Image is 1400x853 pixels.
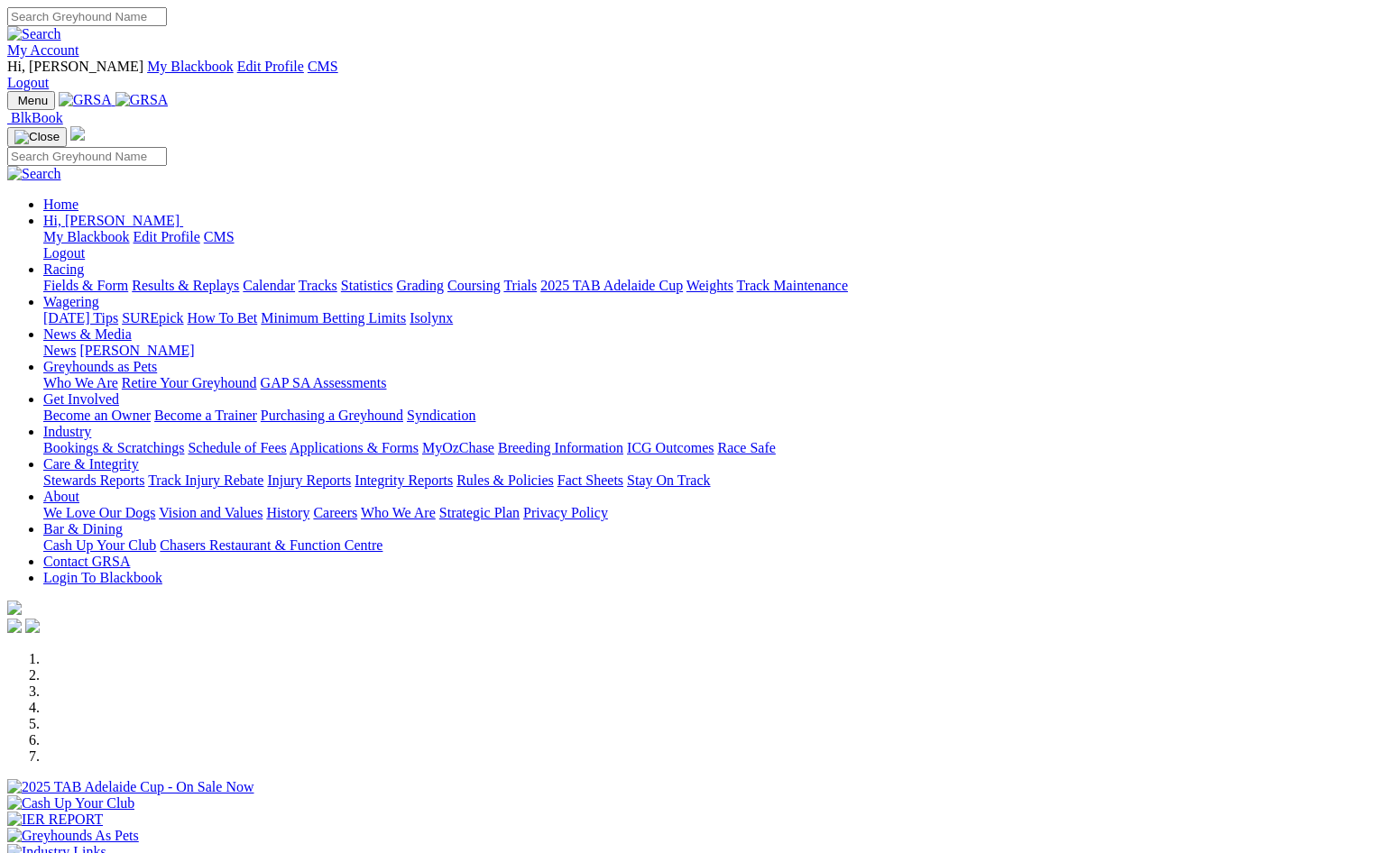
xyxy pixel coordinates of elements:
[498,440,623,455] a: Breeding Information
[43,440,1393,456] div: Industry
[43,554,130,569] a: Contact GRSA
[243,278,295,293] a: Calendar
[43,245,85,261] a: Logout
[43,456,139,472] a: Care & Integrity
[43,408,1393,424] div: Get Involved
[7,601,22,615] img: logo-grsa-white.png
[43,261,84,277] a: Racing
[361,505,436,520] a: Who We Are
[43,391,119,407] a: Get Involved
[717,440,775,455] a: Race Safe
[290,440,419,455] a: Applications & Forms
[43,343,76,358] a: News
[313,505,357,520] a: Careers
[11,110,63,125] span: BlkBook
[59,92,112,108] img: GRSA
[355,472,453,488] a: Integrity Reports
[43,213,180,228] span: Hi, [PERSON_NAME]
[7,166,61,182] img: Search
[188,310,258,326] a: How To Bet
[43,359,157,374] a: Greyhounds as Pets
[456,472,554,488] a: Rules & Policies
[43,278,1393,294] div: Racing
[261,310,406,326] a: Minimum Betting Limits
[43,310,1393,326] div: Wagering
[407,408,475,423] a: Syndication
[43,505,1393,521] div: About
[7,26,61,42] img: Search
[43,278,128,293] a: Fields & Form
[43,343,1393,359] div: News & Media
[261,408,403,423] a: Purchasing a Greyhound
[7,147,167,166] input: Search
[160,537,382,553] a: Chasers Restaurant & Function Centre
[43,424,91,439] a: Industry
[43,229,130,244] a: My Blackbook
[410,310,453,326] a: Isolynx
[341,278,393,293] a: Statistics
[79,343,194,358] a: [PERSON_NAME]
[7,91,55,110] button: Toggle navigation
[557,472,623,488] a: Fact Sheets
[148,472,263,488] a: Track Injury Rebate
[43,213,183,228] a: Hi, [PERSON_NAME]
[447,278,501,293] a: Coursing
[115,92,169,108] img: GRSA
[43,489,79,504] a: About
[43,310,118,326] a: [DATE] Tips
[43,537,156,553] a: Cash Up Your Club
[43,472,1393,489] div: Care & Integrity
[7,42,79,58] a: My Account
[266,505,309,520] a: History
[397,278,444,293] a: Grading
[43,505,155,520] a: We Love Our Dogs
[43,570,162,585] a: Login To Blackbook
[7,795,134,812] img: Cash Up Your Club
[7,619,22,633] img: facebook.svg
[261,375,387,390] a: GAP SA Assessments
[122,310,183,326] a: SUREpick
[43,440,184,455] a: Bookings & Scratchings
[540,278,683,293] a: 2025 TAB Adelaide Cup
[686,278,733,293] a: Weights
[188,440,286,455] a: Schedule of Fees
[132,278,239,293] a: Results & Replays
[43,375,1393,391] div: Greyhounds as Pets
[627,440,714,455] a: ICG Outcomes
[122,375,257,390] a: Retire Your Greyhound
[737,278,848,293] a: Track Maintenance
[7,127,67,147] button: Toggle navigation
[43,537,1393,554] div: Bar & Dining
[18,94,48,107] span: Menu
[7,779,254,795] img: 2025 TAB Adelaide Cup - On Sale Now
[70,126,85,141] img: logo-grsa-white.png
[43,326,132,342] a: News & Media
[439,505,520,520] a: Strategic Plan
[154,408,257,423] a: Become a Trainer
[204,229,235,244] a: CMS
[43,197,78,212] a: Home
[523,505,608,520] a: Privacy Policy
[7,812,103,828] img: IER REPORT
[43,408,151,423] a: Become an Owner
[147,59,234,74] a: My Blackbook
[43,229,1393,261] div: Hi, [PERSON_NAME]
[237,59,304,74] a: Edit Profile
[43,472,144,488] a: Stewards Reports
[159,505,262,520] a: Vision and Values
[7,110,63,125] a: BlkBook
[43,521,123,537] a: Bar & Dining
[299,278,337,293] a: Tracks
[7,828,139,844] img: Greyhounds As Pets
[7,59,1393,91] div: My Account
[503,278,537,293] a: Trials
[25,619,40,633] img: twitter.svg
[267,472,351,488] a: Injury Reports
[308,59,338,74] a: CMS
[7,75,49,90] a: Logout
[43,294,99,309] a: Wagering
[7,59,143,74] span: Hi, [PERSON_NAME]
[627,472,710,488] a: Stay On Track
[134,229,200,244] a: Edit Profile
[14,130,60,144] img: Close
